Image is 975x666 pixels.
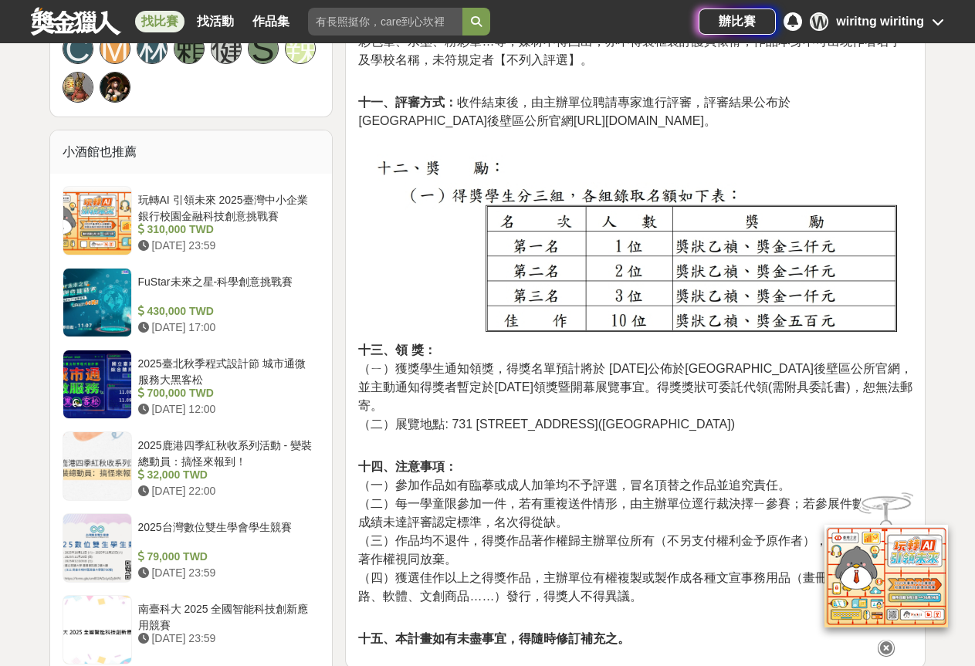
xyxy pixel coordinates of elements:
strong: 十一、評審方式： [358,96,457,109]
div: 玩轉AI 引領未來 2025臺灣中小企業銀行校園金融科技創意挑戰賽 [138,192,314,221]
div: 32,000 TWD [138,467,314,483]
a: M [100,33,130,64]
div: 2025台灣數位雙生學會學生競賽 [138,519,314,549]
a: 2025臺北秋季程式設計節 城市通微服務大黑客松 700,000 TWD [DATE] 12:00 [63,350,320,419]
div: FuStar未來之星-科學創意挑戰賽 [138,274,314,303]
a: 玩轉AI 引領未來 2025臺灣中小企業銀行校園金融科技創意挑戰賽 310,000 TWD [DATE] 23:59 [63,186,320,255]
a: 找活動 [191,11,240,32]
div: [DATE] 12:00 [138,401,314,418]
span: （二）每一學童限參加一件，若有重複送件情形，由主辦單位逕行裁決擇ㄧ參賽；若參展件數不足或成績未達評審認定標準，名次得從缺。 [358,497,902,529]
img: 66f010e6-703f-486f-8b2f-8c3c109d906b.jpg [358,154,912,341]
a: FuStar未來之星-科學創意挑戰賽 430,000 TWD [DATE] 17:00 [63,268,320,337]
a: S [248,33,279,64]
a: 2025台灣數位雙生學會學生競賽 79,000 TWD [DATE] 23:59 [63,513,320,583]
a: 南臺科大 2025 全國智能科技創新應用競賽 [DATE] 23:59 [63,595,320,664]
div: [DATE] 22:00 [138,483,314,499]
input: 有長照挺你，care到心坎裡！青春出手，拍出照顧 影音徵件活動 [308,8,462,35]
a: Avatar [63,72,93,103]
div: 310,000 TWD [138,221,314,238]
strong: 十五、本計畫如有未盡事宜，得隨時修訂補充之。 [358,632,630,645]
span: （三）作品均不退件，得獎作品著作權歸主辦單位所有（不另支付權利金予原作者），未得獎作品之著作權視同放棄。 [358,534,902,566]
div: 2025臺北秋季程式設計節 城市通微服務大黑客松 [138,356,314,385]
div: [DATE] 23:59 [138,565,314,581]
span: （一）參加作品如有臨摹或成人加筆均不予評選，冒名頂替之作品並追究責任。 [358,478,790,492]
a: 辣 [285,33,316,64]
a: C [63,33,93,64]
span: （ㄧ）獲獎學生通知領獎，得獎名單預計將於 [DATE]公佈於[GEOGRAPHIC_DATA]後壁區公所官網，並主動通知得獎者暫定於[DATE]領獎暨開幕展覽事宜。得獎獎狀可委託代領(需附具委託... [358,362,912,412]
div: 2025鹿港四季紅秋收系列活動 - 變裝總動員：搞怪來報到！ [138,438,314,467]
img: Avatar [100,73,130,102]
a: 健 [211,33,242,64]
div: wiritng wiriting [836,12,924,31]
div: [DATE] 23:59 [138,631,314,647]
a: 賴 [174,33,205,64]
a: 作品集 [246,11,296,32]
a: Avatar [100,72,130,103]
span: 收件結束後，由主辦單位聘請專家進行評審，評審結果公布於[GEOGRAPHIC_DATA]後壁區公所官網[URL][DOMAIN_NAME]。 [358,96,790,127]
span: （四）獲選佳作以上之得獎作品，主辦單位有權複製或製作成各種文宣事務用品（畫冊、光碟、網路、軟體、文創商品……）發行，得獎人不得異議。 [358,571,889,603]
strong: 十三、領 獎： [358,343,435,357]
div: [DATE] 23:59 [138,238,314,254]
img: Avatar [63,73,93,102]
strong: 十四、注意事項： [358,460,457,473]
span: 畫紙規格以四開帄面繪製，不限紙張材質，惟使用材料限水彩、版畫、貼畫、蠟筆、彩色筆、水墨、粉彩筆…等，媒材不得凸出，亦不得裝框裝訂護貝裱褙，作品本身不可出現作者名字及學校名稱，未符規定者【不列入評選】。 [358,16,902,66]
div: 79,000 TWD [138,549,314,565]
div: W [810,12,828,31]
a: 辦比賽 [699,8,776,35]
span: （二）展覽地點: 731 [STREET_ADDRESS]([GEOGRAPHIC_DATA]) [358,418,735,431]
a: 找比賽 [135,11,185,32]
div: 南臺科大 2025 全國智能科技創新應用競賽 [138,601,314,631]
a: 2025鹿港四季紅秋收系列活動 - 變裝總動員：搞怪來報到！ 32,000 TWD [DATE] 22:00 [63,431,320,501]
div: 430,000 TWD [138,303,314,319]
div: 小酒館也推薦 [50,130,333,174]
img: d2146d9a-e6f6-4337-9592-8cefde37ba6b.png [824,525,948,627]
div: 700,000 TWD [138,385,314,401]
div: [DATE] 17:00 [138,319,314,336]
a: 林 [137,33,168,64]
